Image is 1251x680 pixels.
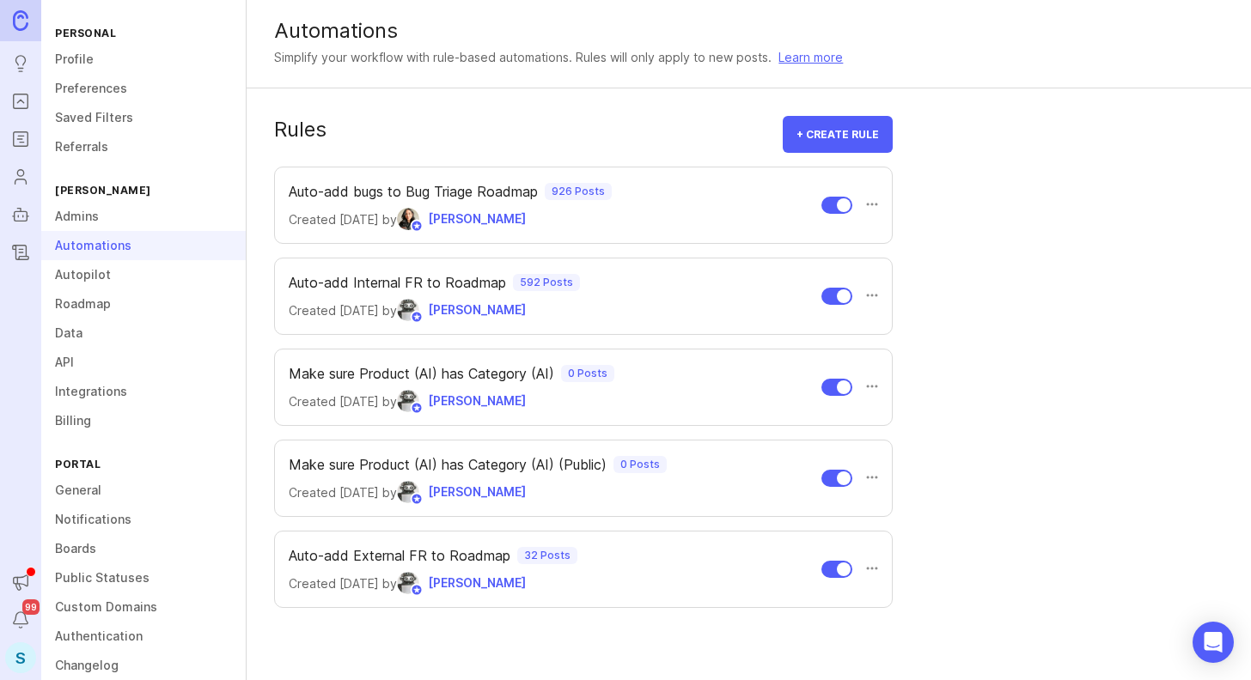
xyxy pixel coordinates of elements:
img: member badge [411,220,424,233]
p: 0 Posts [568,367,607,380]
p: Simplify your workflow with rule-based automations. Rules will only apply to new posts. [274,48,772,67]
span: [PERSON_NAME] [428,393,526,408]
div: Personal [41,21,246,45]
p: 32 Posts [524,549,571,562]
a: Boards [41,534,246,563]
a: Preferences [41,74,246,103]
div: Created [DATE] by [289,293,587,320]
span: [PERSON_NAME] [428,484,526,499]
p: 0 Posts [620,458,660,471]
a: Notifications [41,505,246,534]
img: Justin Maxwell [397,390,419,412]
button: S [5,642,36,673]
img: member badge [411,402,424,415]
a: Saved Filters [41,103,246,132]
a: General [41,476,246,505]
button: + Create rule [783,116,893,153]
img: Justin Maxwell [397,481,419,503]
span: + Create rule [796,128,879,141]
h1: Rules [274,116,326,153]
img: member badge [411,584,424,597]
img: Canny Home [13,10,28,30]
span: [PERSON_NAME] [428,575,526,590]
img: member badge [411,493,424,506]
div: Created [DATE] by [289,566,584,593]
span: Auto-add bugs to Bug Triage Roadmap [289,181,538,202]
span: [PERSON_NAME] [428,211,526,226]
a: Roadmaps [5,124,36,155]
a: Justin Maxwell[PERSON_NAME] [397,481,540,503]
div: Portal [41,452,246,476]
span: [PERSON_NAME] [428,302,526,317]
a: Ideas [5,48,36,79]
a: Billing [41,406,246,435]
a: Justin Maxwell[PERSON_NAME] [397,390,540,412]
a: Admins [41,202,246,231]
div: Open Intercom Messenger [1193,622,1234,663]
p: 926 Posts [552,185,605,198]
img: member badge [411,311,424,324]
a: Custom Domains [41,592,246,622]
a: Changelog [5,237,36,268]
a: Ysabelle Eugenio[PERSON_NAME] [397,208,540,230]
div: [PERSON_NAME] [41,179,246,202]
a: Learn more [778,48,843,67]
a: Portal [5,86,36,117]
span: Auto-add Internal FR to Roadmap [289,272,506,293]
a: Autopilot [41,260,246,289]
a: Integrations [41,377,246,406]
a: Autopilot [5,199,36,230]
a: Referrals [41,132,246,161]
div: Created [DATE] by [289,384,621,411]
div: Created [DATE] by [289,202,619,229]
img: Justin Maxwell [397,299,419,321]
div: Automations [274,21,1224,41]
span: Auto-add External FR to Roadmap [289,545,510,566]
p: 592 Posts [520,276,573,289]
div: Created [DATE] by [289,475,674,502]
a: Justin Maxwell[PERSON_NAME] [397,299,540,321]
button: Announcements [5,567,36,598]
span: Make sure Product (AI) has Category (AI) (Public) [289,454,607,475]
a: Justin Maxwell[PERSON_NAME] [397,572,540,594]
span: Make sure Product (AI) has Category (AI) [289,363,554,384]
a: Authentication [41,622,246,651]
button: Notifications [5,604,36,635]
a: Changelog [41,651,246,680]
span: 99 [22,599,40,615]
img: Ysabelle Eugenio [397,208,419,230]
img: Justin Maxwell [397,572,419,594]
a: Profile [41,45,246,74]
a: Users [5,161,36,192]
a: Roadmap [41,289,246,319]
a: API [41,348,246,377]
a: Data [41,319,246,348]
a: Public Statuses [41,563,246,592]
